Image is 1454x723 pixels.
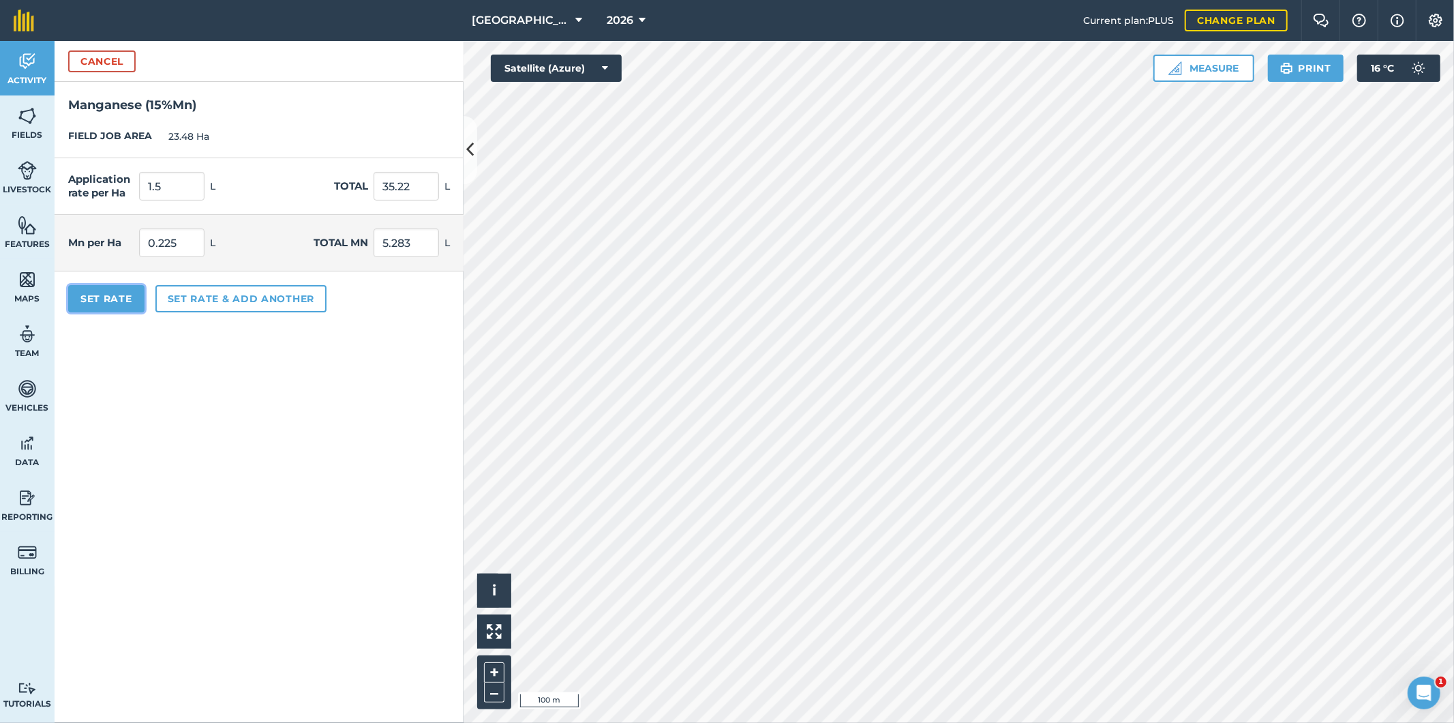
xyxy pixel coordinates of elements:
[18,433,37,454] img: svg+xml;base64,PD94bWwgdmVyc2lvbj0iMS4wIiBlbmNvZGluZz0idXRmLTgiPz4KPCEtLSBHZW5lcmF0b3I6IEFkb2JlIE...
[18,324,37,344] img: svg+xml;base64,PD94bWwgdmVyc2lvbj0iMS4wIiBlbmNvZGluZz0idXRmLTgiPz4KPCEtLSBHZW5lcmF0b3I6IEFkb2JlIE...
[1168,61,1182,75] img: Ruler icon
[607,12,633,29] span: 2026
[68,129,152,144] label: FIELD JOB AREA
[444,179,450,194] span: L
[484,662,504,683] button: +
[1313,14,1329,27] img: Two speech bubbles overlapping with the left bubble in the forefront
[68,285,145,312] button: Set Rate
[334,178,368,194] label: Total
[168,129,209,144] span: 23.48 Ha
[18,51,37,72] img: svg+xml;base64,PD94bWwgdmVyc2lvbj0iMS4wIiBlbmNvZGluZz0idXRmLTgiPz4KPCEtLSBHZW5lcmF0b3I6IEFkb2JlIE...
[1153,55,1254,82] button: Measure
[1371,55,1394,82] span: 16 ° C
[1268,55,1344,82] button: Print
[1427,14,1444,27] img: A cog icon
[1408,677,1440,709] iframe: Intercom live chat
[18,269,37,290] img: svg+xml;base64,PHN2ZyB4bWxucz0iaHR0cDovL3d3dy53My5vcmcvMjAwMC9zdmciIHdpZHRoPSI1NiIgaGVpZ2h0PSI2MC...
[1357,55,1440,82] button: 16 °C
[487,624,502,639] img: Four arrows, one pointing top left, one top right, one bottom right and the last bottom left
[18,488,37,508] img: svg+xml;base64,PD94bWwgdmVyc2lvbj0iMS4wIiBlbmNvZGluZz0idXRmLTgiPz4KPCEtLSBHZW5lcmF0b3I6IEFkb2JlIE...
[210,179,215,194] span: L
[145,98,196,113] strong: ( 15 % Mn )
[314,235,368,251] label: Total Mn
[14,10,34,31] img: fieldmargin Logo
[18,106,37,126] img: svg+xml;base64,PHN2ZyB4bWxucz0iaHR0cDovL3d3dy53My5vcmcvMjAwMC9zdmciIHdpZHRoPSI1NiIgaGVpZ2h0PSI2MC...
[491,55,622,82] button: Satellite (Azure)
[1185,10,1288,31] a: Change plan
[444,235,450,250] span: L
[55,82,464,115] h2: Manganese
[1405,55,1432,82] img: svg+xml;base64,PD94bWwgdmVyc2lvbj0iMS4wIiBlbmNvZGluZz0idXRmLTgiPz4KPCEtLSBHZW5lcmF0b3I6IEFkb2JlIE...
[68,173,134,200] label: Application rate per Ha
[492,582,496,599] span: i
[1351,14,1367,27] img: A question mark icon
[1391,12,1404,29] img: svg+xml;base64,PHN2ZyB4bWxucz0iaHR0cDovL3d3dy53My5vcmcvMjAwMC9zdmciIHdpZHRoPSIxNyIgaGVpZ2h0PSIxNy...
[18,160,37,181] img: svg+xml;base64,PD94bWwgdmVyc2lvbj0iMS4wIiBlbmNvZGluZz0idXRmLTgiPz4KPCEtLSBHZW5lcmF0b3I6IEFkb2JlIE...
[18,215,37,235] img: svg+xml;base64,PHN2ZyB4bWxucz0iaHR0cDovL3d3dy53My5vcmcvMjAwMC9zdmciIHdpZHRoPSI1NiIgaGVpZ2h0PSI2MC...
[18,682,37,695] img: svg+xml;base64,PD94bWwgdmVyc2lvbj0iMS4wIiBlbmNvZGluZz0idXRmLTgiPz4KPCEtLSBHZW5lcmF0b3I6IEFkb2JlIE...
[1280,60,1293,76] img: svg+xml;base64,PHN2ZyB4bWxucz0iaHR0cDovL3d3dy53My5vcmcvMjAwMC9zdmciIHdpZHRoPSIxOSIgaGVpZ2h0PSIyNC...
[155,285,327,312] button: Set rate & add another
[472,12,571,29] span: [GEOGRAPHIC_DATA]
[68,236,134,250] label: Mn per Ha
[1436,677,1447,688] span: 1
[1083,13,1174,28] span: Current plan : PLUS
[18,379,37,399] img: svg+xml;base64,PD94bWwgdmVyc2lvbj0iMS4wIiBlbmNvZGluZz0idXRmLTgiPz4KPCEtLSBHZW5lcmF0b3I6IEFkb2JlIE...
[484,683,504,703] button: –
[18,542,37,563] img: svg+xml;base64,PD94bWwgdmVyc2lvbj0iMS4wIiBlbmNvZGluZz0idXRmLTgiPz4KPCEtLSBHZW5lcmF0b3I6IEFkb2JlIE...
[210,235,215,250] span: L
[68,50,136,72] button: Cancel
[477,574,511,608] button: i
